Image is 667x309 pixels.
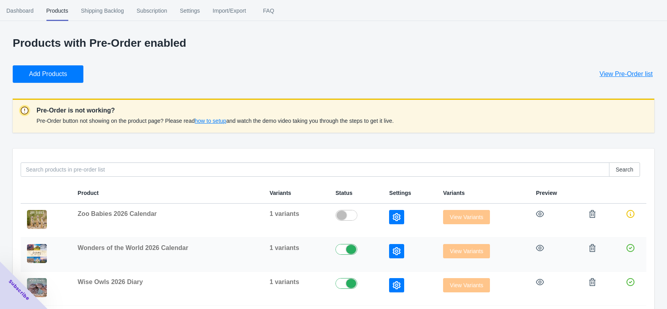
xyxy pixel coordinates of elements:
span: Product [78,190,99,196]
span: View Pre-Order list [600,70,653,78]
span: 1 variants [270,244,299,251]
span: Subscription [137,0,167,21]
span: Settings [389,190,411,196]
span: Dashboard [6,0,34,21]
span: Settings [180,0,200,21]
span: Pre-Order button not showing on the product page? Please read and watch the demo video taking you... [37,118,394,124]
span: FAQ [259,0,279,21]
img: 2026_Zoo_Babies_01_87dc2c24-0994-44dd-9845-a0abb561b9e4.jpg [27,210,47,229]
span: Preview [536,190,557,196]
span: Variants [270,190,291,196]
p: Pre-Order is not working? [37,106,394,115]
span: Wonders of the World 2026 Calendar [78,244,189,251]
button: Add Products [13,65,83,83]
input: Search products in pre-order list [21,162,609,177]
span: Products [46,0,68,21]
span: Import/Export [213,0,246,21]
span: Zoo Babies 2026 Calendar [78,210,157,217]
button: Search [609,162,640,177]
span: how to setup [195,118,226,124]
span: 1 variants [270,210,299,217]
span: Add Products [29,70,67,78]
span: Search [616,166,633,173]
span: Wise Owls 2026 Diary [78,278,143,285]
p: Products with Pre-Order enabled [13,37,654,50]
img: 2026_Wonders_of_the_World_01_f97f5ee4-e189-4381-9e5e-0ad211f11b12.jpg [27,244,47,263]
span: Subscribe [7,278,31,302]
span: 1 variants [270,278,299,285]
button: View Pre-Order list [590,65,662,83]
span: Status [335,190,353,196]
span: Variants [443,190,465,196]
span: Shipping Backlog [81,0,124,21]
